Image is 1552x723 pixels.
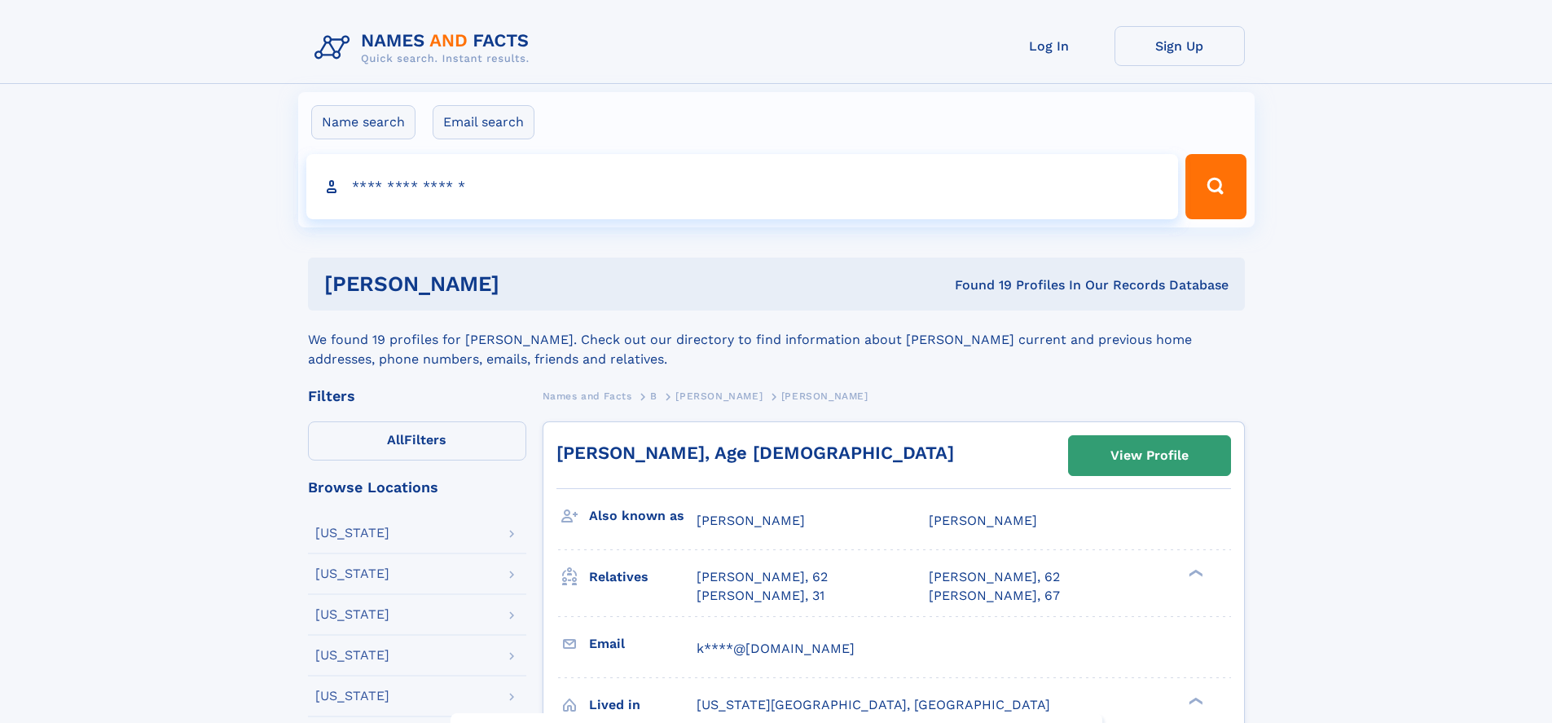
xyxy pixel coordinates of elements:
[315,567,389,580] div: [US_STATE]
[1185,568,1204,579] div: ❯
[589,691,697,719] h3: Lived in
[929,568,1060,586] a: [PERSON_NAME], 62
[929,587,1060,605] a: [PERSON_NAME], 67
[589,630,697,658] h3: Email
[315,690,389,703] div: [US_STATE]
[697,513,805,528] span: [PERSON_NAME]
[308,389,526,403] div: Filters
[589,563,697,591] h3: Relatives
[984,26,1115,66] a: Log In
[1069,436,1230,475] a: View Profile
[1110,437,1189,474] div: View Profile
[311,105,415,139] label: Name search
[308,421,526,461] label: Filters
[308,26,543,70] img: Logo Names and Facts
[433,105,534,139] label: Email search
[650,390,657,402] span: B
[675,390,763,402] span: [PERSON_NAME]
[697,568,828,586] a: [PERSON_NAME], 62
[308,480,526,495] div: Browse Locations
[1185,154,1246,219] button: Search Button
[1185,695,1204,706] div: ❯
[315,527,389,540] div: [US_STATE]
[675,386,763,406] a: [PERSON_NAME]
[387,432,404,447] span: All
[315,649,389,662] div: [US_STATE]
[324,274,728,294] h1: [PERSON_NAME]
[1115,26,1245,66] a: Sign Up
[308,311,1245,369] div: We found 19 profiles for [PERSON_NAME]. Check out our directory to find information about [PERSON...
[556,443,954,463] a: [PERSON_NAME], Age [DEMOGRAPHIC_DATA]
[727,276,1229,294] div: Found 19 Profiles In Our Records Database
[306,154,1179,219] input: search input
[589,502,697,530] h3: Also known as
[697,697,1050,712] span: [US_STATE][GEOGRAPHIC_DATA], [GEOGRAPHIC_DATA]
[697,587,824,605] a: [PERSON_NAME], 31
[543,386,632,406] a: Names and Facts
[650,386,657,406] a: B
[781,390,868,402] span: [PERSON_NAME]
[315,608,389,621] div: [US_STATE]
[929,513,1037,528] span: [PERSON_NAME]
